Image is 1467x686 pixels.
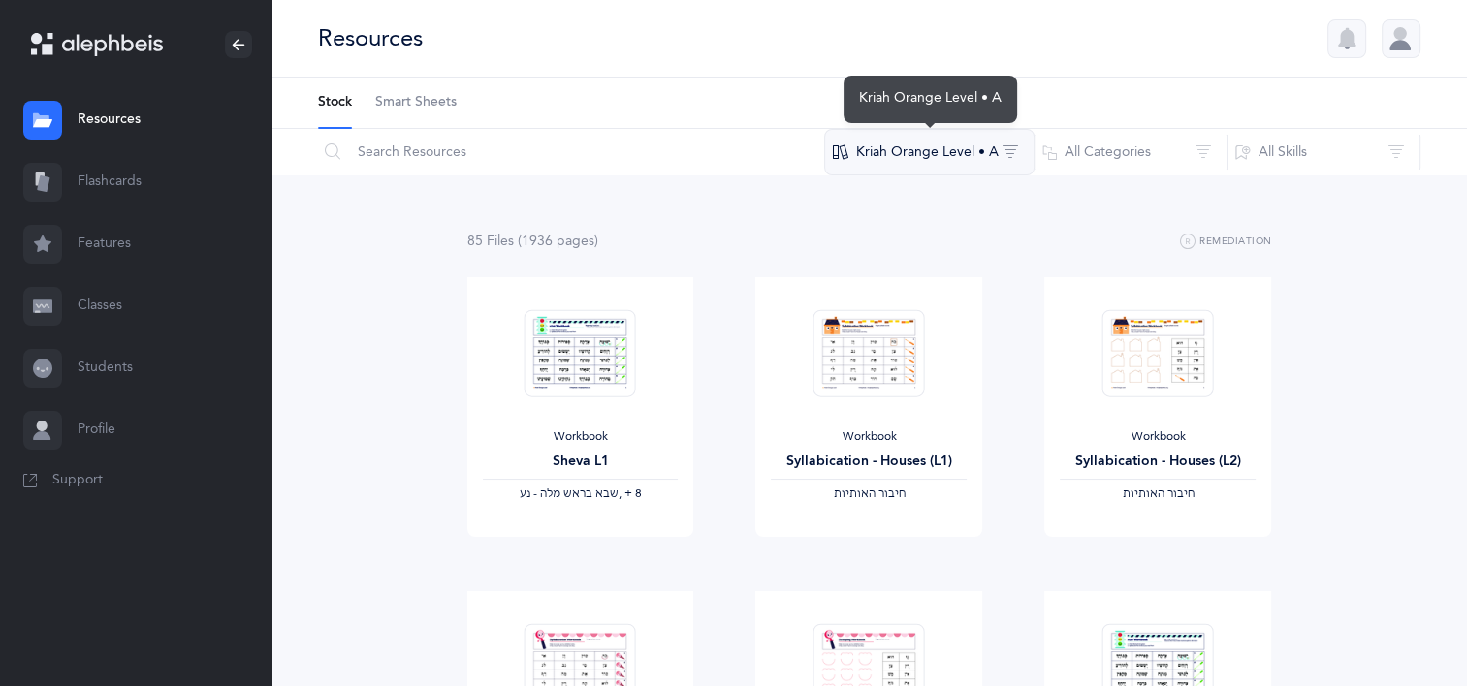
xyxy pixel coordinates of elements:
span: Support [52,471,103,490]
span: s [589,234,594,249]
img: Sheva-Workbook-Orange-A-L1_EN_thumbnail_1754034062.png [525,309,636,397]
img: Syllabication-Workbook-Level-1-EN_Orange_Houses_thumbnail_1741114714.png [813,309,925,397]
input: Search Resources [317,129,825,175]
span: ‫חיבור האותיות‬ [833,486,905,500]
button: Remediation [1180,231,1272,254]
iframe: Drift Widget Chat Controller [1370,589,1444,663]
button: All Skills [1227,129,1420,175]
img: Syllabication-Workbook-Level-2-Houses-EN_thumbnail_1741114840.png [1102,309,1214,397]
span: Smart Sheets [375,93,457,112]
span: 85 File [467,234,514,249]
div: Workbook [1060,429,1256,445]
div: ‪, + 8‬ [483,486,679,502]
button: All Categories [1034,129,1228,175]
div: Workbook [483,429,679,445]
span: (1936 page ) [518,234,598,249]
div: Workbook [771,429,967,445]
div: Sheva L1 [483,452,679,472]
div: Resources [318,22,423,54]
span: ‫חיבור האותיות‬ [1122,486,1194,500]
span: ‫שבא בראש מלה - נע‬ [519,486,618,500]
button: Kriah Orange Level • A [824,129,1035,175]
div: Kriah Orange Level • A [844,76,1017,123]
span: s [508,234,514,249]
div: Syllabication - Houses (L1) [771,452,967,472]
div: Syllabication - Houses (L2) [1060,452,1256,472]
